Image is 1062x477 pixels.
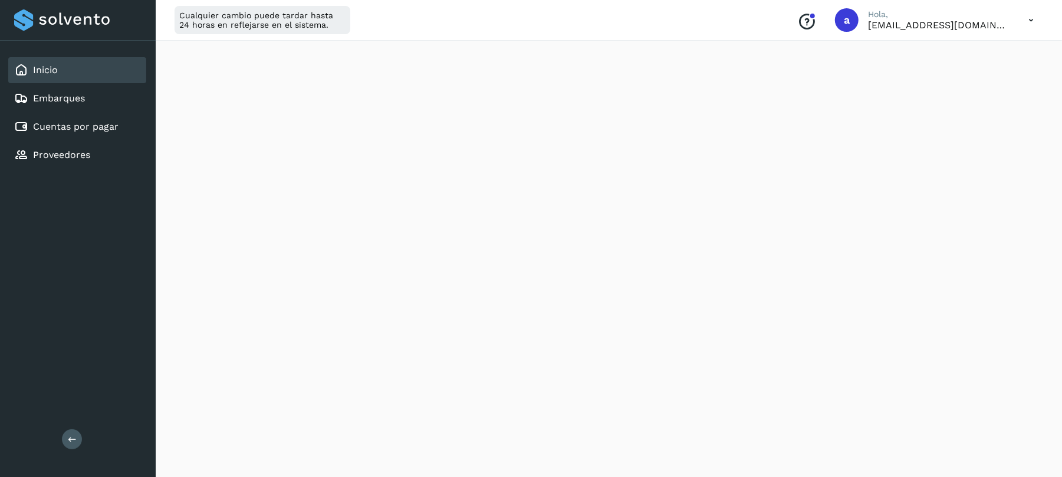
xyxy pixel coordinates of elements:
[8,85,146,111] div: Embarques
[8,142,146,168] div: Proveedores
[8,57,146,83] div: Inicio
[33,149,90,160] a: Proveedores
[868,19,1010,31] p: asesoresdiferidos@astpsa.com
[868,9,1010,19] p: Hola,
[33,64,58,75] a: Inicio
[8,114,146,140] div: Cuentas por pagar
[33,121,119,132] a: Cuentas por pagar
[33,93,85,104] a: Embarques
[175,6,350,34] div: Cualquier cambio puede tardar hasta 24 horas en reflejarse en el sistema.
